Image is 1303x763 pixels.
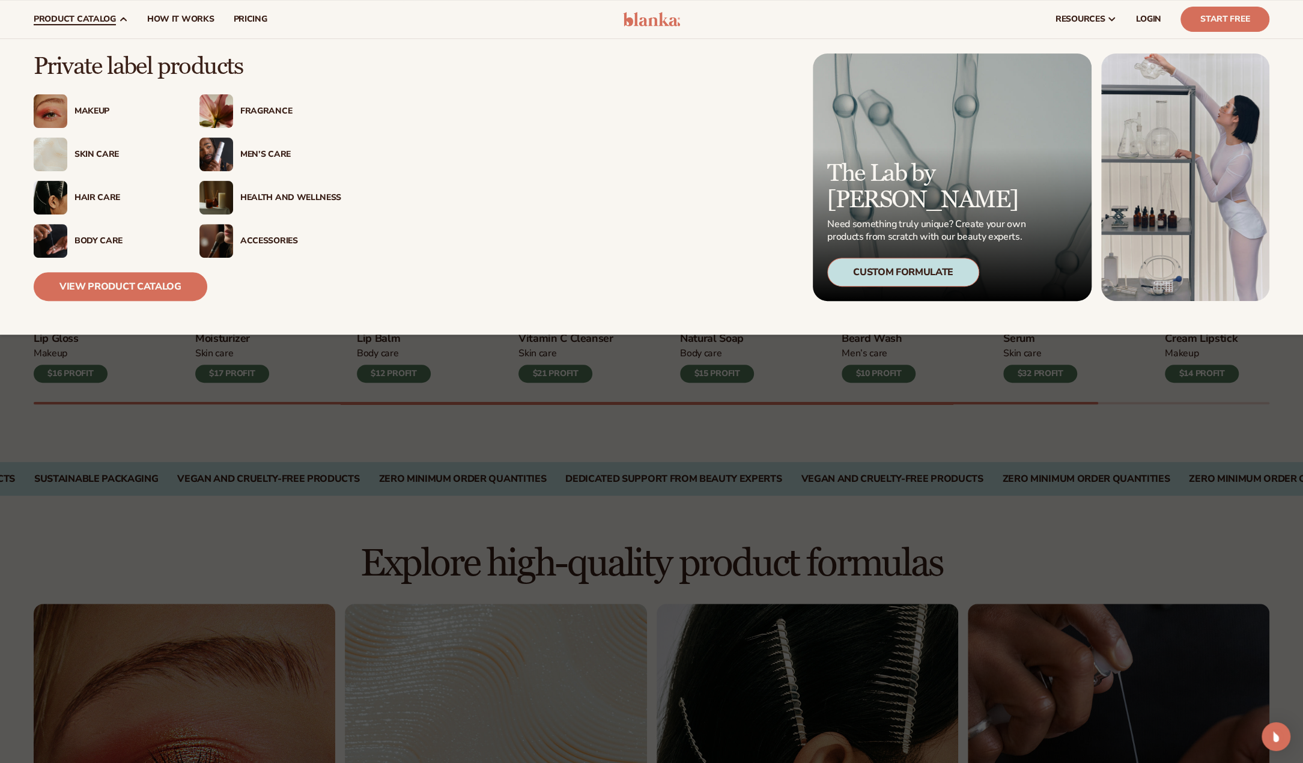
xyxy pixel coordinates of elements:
[199,138,341,171] a: Male holding moisturizer bottle. Men’s Care
[1101,53,1269,301] img: Female in lab with equipment.
[34,138,175,171] a: Cream moisturizer swatch. Skin Care
[34,14,116,24] span: product catalog
[34,94,67,128] img: Female with glitter eye makeup.
[1262,722,1290,751] div: Open Intercom Messenger
[74,106,175,117] div: Makeup
[240,150,341,160] div: Men’s Care
[1136,14,1161,24] span: LOGIN
[827,218,1029,243] p: Need something truly unique? Create your own products from scratch with our beauty experts.
[233,14,267,24] span: pricing
[1180,7,1269,32] a: Start Free
[240,106,341,117] div: Fragrance
[34,138,67,171] img: Cream moisturizer swatch.
[147,14,214,24] span: How It Works
[74,236,175,246] div: Body Care
[199,224,233,258] img: Female with makeup brush.
[74,150,175,160] div: Skin Care
[199,224,341,258] a: Female with makeup brush. Accessories
[34,94,175,128] a: Female with glitter eye makeup. Makeup
[827,258,979,287] div: Custom Formulate
[813,53,1092,301] a: Microscopic product formula. The Lab by [PERSON_NAME] Need something truly unique? Create your ow...
[34,181,67,214] img: Female hair pulled back with clips.
[34,272,207,301] a: View Product Catalog
[34,181,175,214] a: Female hair pulled back with clips. Hair Care
[623,12,680,26] img: logo
[199,138,233,171] img: Male holding moisturizer bottle.
[1055,14,1105,24] span: resources
[199,181,233,214] img: Candles and incense on table.
[34,224,175,258] a: Male hand applying moisturizer. Body Care
[827,160,1029,213] p: The Lab by [PERSON_NAME]
[199,94,341,128] a: Pink blooming flower. Fragrance
[199,181,341,214] a: Candles and incense on table. Health And Wellness
[34,53,341,80] p: Private label products
[240,193,341,203] div: Health And Wellness
[199,94,233,128] img: Pink blooming flower.
[240,236,341,246] div: Accessories
[34,224,67,258] img: Male hand applying moisturizer.
[74,193,175,203] div: Hair Care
